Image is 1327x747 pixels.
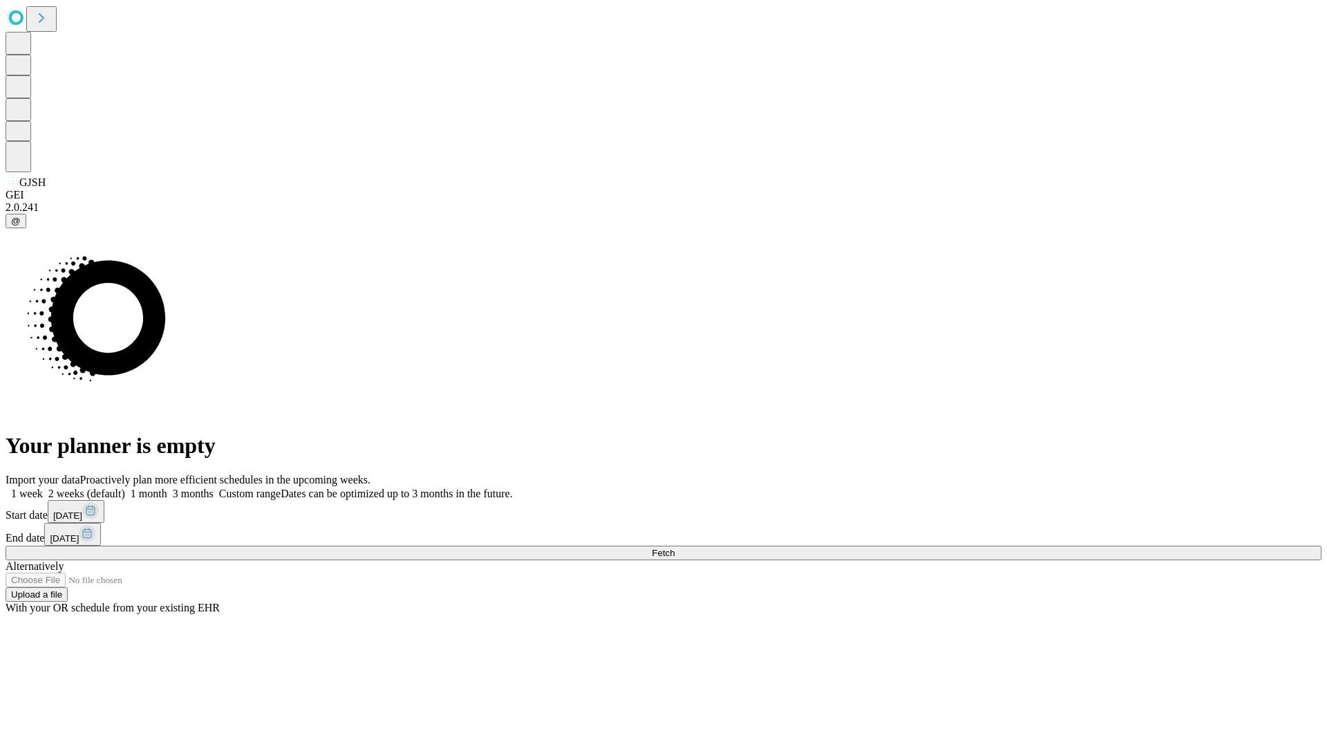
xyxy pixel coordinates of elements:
h1: Your planner is empty [6,433,1321,459]
span: GJSH [19,176,46,188]
button: [DATE] [44,523,101,546]
div: GEI [6,189,1321,201]
span: 2 weeks (default) [48,488,125,499]
span: @ [11,216,21,226]
span: 1 week [11,488,43,499]
button: Upload a file [6,587,68,602]
span: 1 month [131,488,167,499]
span: With your OR schedule from your existing EHR [6,602,220,614]
span: [DATE] [53,510,82,521]
button: Fetch [6,546,1321,560]
button: @ [6,214,26,228]
span: Fetch [652,548,675,558]
span: Custom range [219,488,281,499]
div: Start date [6,500,1321,523]
button: [DATE] [48,500,104,523]
span: Import your data [6,474,80,486]
span: 3 months [173,488,214,499]
div: End date [6,523,1321,546]
span: Proactively plan more efficient schedules in the upcoming weeks. [80,474,370,486]
div: 2.0.241 [6,201,1321,214]
span: [DATE] [50,533,79,544]
span: Dates can be optimized up to 3 months in the future. [281,488,512,499]
span: Alternatively [6,560,64,572]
